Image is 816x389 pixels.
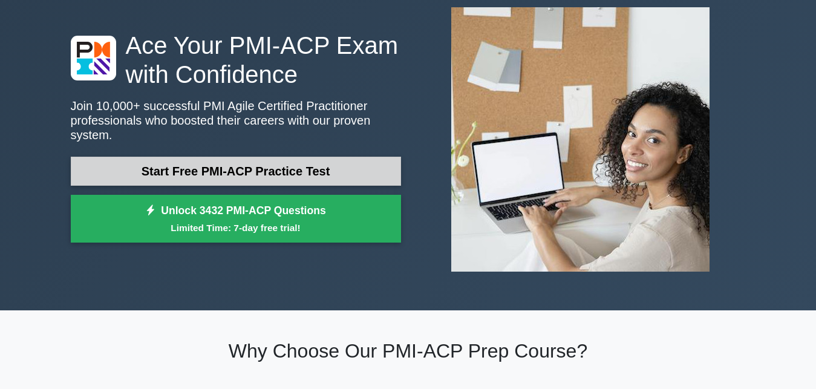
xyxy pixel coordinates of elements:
[71,157,401,186] a: Start Free PMI-ACP Practice Test
[71,99,401,142] p: Join 10,000+ successful PMI Agile Certified Practitioner professionals who boosted their careers ...
[71,339,746,362] h2: Why Choose Our PMI-ACP Prep Course?
[86,221,386,235] small: Limited Time: 7-day free trial!
[71,195,401,243] a: Unlock 3432 PMI-ACP QuestionsLimited Time: 7-day free trial!
[71,31,401,89] h1: Ace Your PMI-ACP Exam with Confidence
